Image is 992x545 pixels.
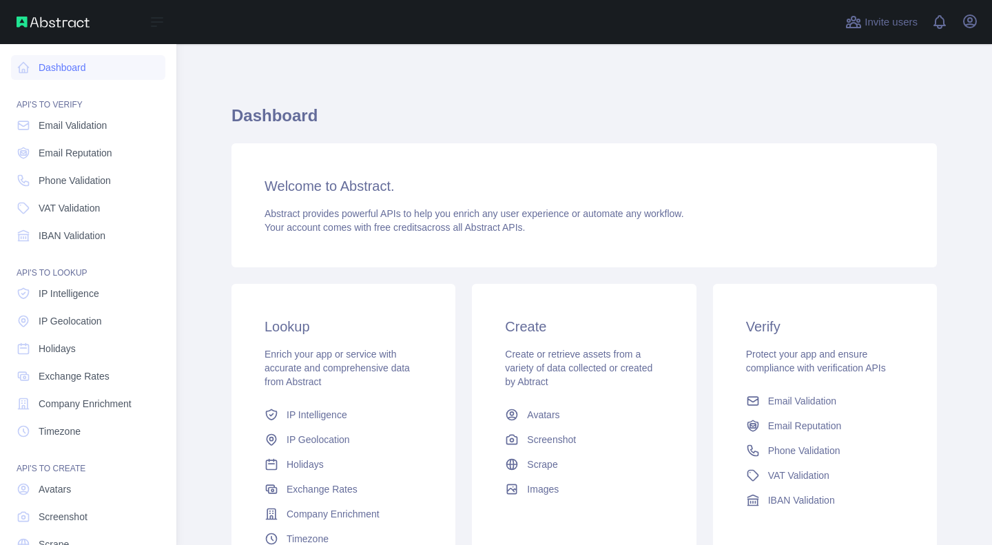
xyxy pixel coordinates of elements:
[843,11,920,33] button: Invite users
[259,452,428,477] a: Holidays
[287,507,380,521] span: Company Enrichment
[265,176,904,196] h3: Welcome to Abstract.
[39,229,105,243] span: IBAN Validation
[741,463,909,488] a: VAT Validation
[11,336,165,361] a: Holidays
[527,457,557,471] span: Scrape
[11,419,165,444] a: Timezone
[39,174,111,187] span: Phone Validation
[768,469,829,482] span: VAT Validation
[231,105,937,138] h1: Dashboard
[11,83,165,110] div: API'S TO VERIFY
[11,391,165,416] a: Company Enrichment
[259,477,428,502] a: Exchange Rates
[39,369,110,383] span: Exchange Rates
[287,408,347,422] span: IP Intelligence
[374,222,422,233] span: free credits
[505,317,663,336] h3: Create
[11,504,165,529] a: Screenshot
[11,477,165,502] a: Avatars
[746,317,904,336] h3: Verify
[39,342,76,356] span: Holidays
[39,201,100,215] span: VAT Validation
[39,314,102,328] span: IP Geolocation
[39,397,132,411] span: Company Enrichment
[39,424,81,438] span: Timezone
[287,482,358,496] span: Exchange Rates
[265,349,410,387] span: Enrich your app or service with accurate and comprehensive data from Abstract
[259,427,428,452] a: IP Geolocation
[499,427,668,452] a: Screenshot
[39,510,87,524] span: Screenshot
[11,223,165,248] a: IBAN Validation
[527,433,576,446] span: Screenshot
[265,222,525,233] span: Your account comes with across all Abstract APIs.
[11,168,165,193] a: Phone Validation
[11,55,165,80] a: Dashboard
[287,457,324,471] span: Holidays
[287,433,350,446] span: IP Geolocation
[741,438,909,463] a: Phone Validation
[11,446,165,474] div: API'S TO CREATE
[39,287,99,300] span: IP Intelligence
[768,493,835,507] span: IBAN Validation
[499,402,668,427] a: Avatars
[865,14,918,30] span: Invite users
[527,482,559,496] span: Images
[11,251,165,278] div: API'S TO LOOKUP
[741,413,909,438] a: Email Reputation
[768,394,836,408] span: Email Validation
[11,364,165,389] a: Exchange Rates
[265,208,684,219] span: Abstract provides powerful APIs to help you enrich any user experience or automate any workflow.
[39,482,71,496] span: Avatars
[11,309,165,333] a: IP Geolocation
[259,402,428,427] a: IP Intelligence
[768,444,840,457] span: Phone Validation
[505,349,652,387] span: Create or retrieve assets from a variety of data collected or created by Abtract
[259,502,428,526] a: Company Enrichment
[17,17,90,28] img: Abstract API
[499,452,668,477] a: Scrape
[741,488,909,513] a: IBAN Validation
[39,119,107,132] span: Email Validation
[265,317,422,336] h3: Lookup
[11,281,165,306] a: IP Intelligence
[768,419,842,433] span: Email Reputation
[11,141,165,165] a: Email Reputation
[527,408,559,422] span: Avatars
[499,477,668,502] a: Images
[11,113,165,138] a: Email Validation
[39,146,112,160] span: Email Reputation
[746,349,886,373] span: Protect your app and ensure compliance with verification APIs
[741,389,909,413] a: Email Validation
[11,196,165,220] a: VAT Validation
